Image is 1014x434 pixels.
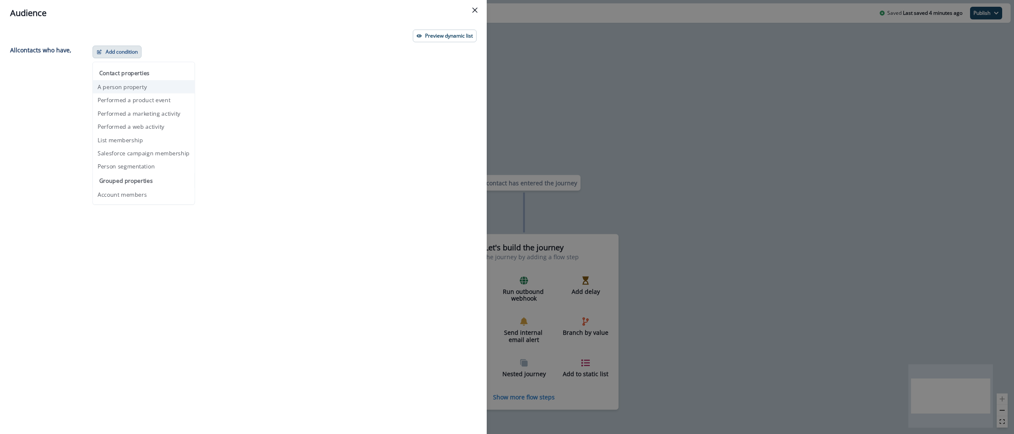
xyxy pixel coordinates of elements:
[413,30,477,42] button: Preview dynamic list
[93,107,195,120] button: Performed a marketing activity
[99,176,188,184] p: Grouped properties
[99,68,188,77] p: Contact properties
[93,80,195,93] button: A person property
[93,188,195,201] button: Account members
[10,46,71,54] p: All contact s who have,
[93,46,142,58] button: Add condition
[93,160,195,173] button: Person segmentation
[468,3,482,17] button: Close
[93,146,195,160] button: Salesforce campaign membership
[425,33,473,39] p: Preview dynamic list
[93,93,195,106] button: Performed a product event
[93,120,195,133] button: Performed a web activity
[10,7,477,19] div: Audience
[93,133,195,146] button: List membership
